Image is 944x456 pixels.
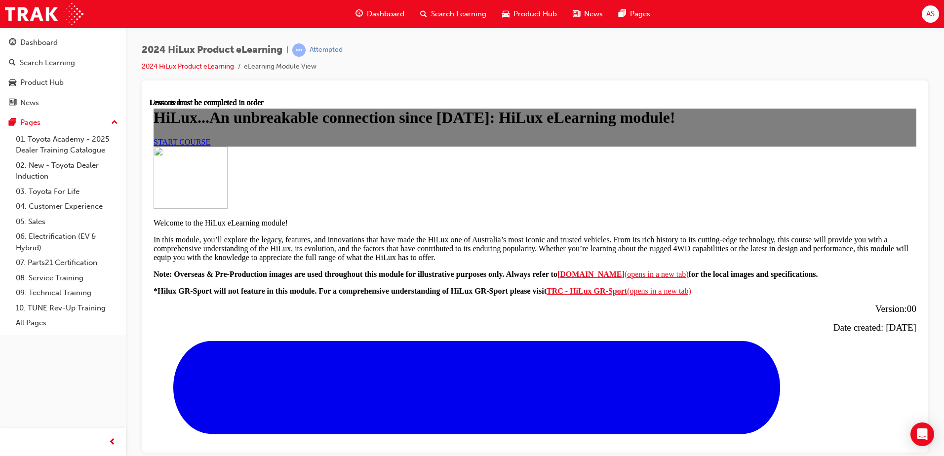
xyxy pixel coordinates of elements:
a: search-iconSearch Learning [412,4,494,24]
a: [DOMAIN_NAME](opens in a new tab) [408,172,539,180]
div: Search Learning [20,57,75,69]
span: (opens in a new tab) [475,172,539,180]
a: pages-iconPages [611,4,658,24]
span: Date created: [DATE] [684,224,767,234]
span: guage-icon [355,8,363,20]
strong: for the local images and specifications. [539,172,669,180]
span: Product Hub [513,8,557,20]
a: 04. Customer Experience [12,199,122,214]
a: Search Learning [4,54,122,72]
button: DashboardSearch LearningProduct HubNews [4,32,122,114]
strong: Note: Overseas & Pre-Production images are used throughout this module for illustrative purposes ... [4,172,408,180]
a: 02. New - Toyota Dealer Induction [12,158,122,184]
a: 10. TUNE Rev-Up Training [12,301,122,316]
span: | [286,44,288,56]
p: Welcome to the HiLux eLearning module! [4,120,767,129]
div: Attempted [310,45,343,55]
a: 01. Toyota Academy - 2025 Dealer Training Catalogue [12,132,122,158]
button: Pages [4,114,122,132]
span: news-icon [9,99,16,108]
div: Pages [20,117,40,128]
a: 09. Technical Training [12,285,122,301]
span: learningRecordVerb_ATTEMPT-icon [292,43,306,57]
a: car-iconProduct Hub [494,4,565,24]
p: In this module, you’ll explore the legacy, features, and innovations that have made the HiLux one... [4,137,767,164]
span: search-icon [9,59,16,68]
a: TRC - HiLux GR-Sport(opens in a new tab) [397,189,542,197]
a: 08. Service Training [12,270,122,286]
span: Version:00 [726,205,767,216]
a: Product Hub [4,74,122,92]
div: Product Hub [20,77,64,88]
strong: TRC - HiLux GR-Sport [397,189,477,197]
a: 05. Sales [12,214,122,229]
span: up-icon [111,116,118,129]
span: AS [926,8,935,20]
a: guage-iconDashboard [348,4,412,24]
span: car-icon [9,78,16,87]
a: 03. Toyota For Life [12,184,122,199]
span: pages-icon [619,8,626,20]
div: Open Intercom Messenger [910,422,934,446]
a: news-iconNews [565,4,611,24]
a: All Pages [12,315,122,331]
span: Pages [630,8,650,20]
a: News [4,94,122,112]
span: news-icon [573,8,580,20]
a: START COURSE [4,39,61,48]
div: Dashboard [20,37,58,48]
span: Search Learning [431,8,486,20]
a: 06. Electrification (EV & Hybrid) [12,229,122,255]
span: 2024 HiLux Product eLearning [142,44,282,56]
li: eLearning Module View [244,61,316,73]
span: (opens in a new tab) [477,189,542,197]
span: pages-icon [9,118,16,127]
span: prev-icon [109,436,116,449]
div: News [20,97,39,109]
span: guage-icon [9,38,16,47]
a: 07. Parts21 Certification [12,255,122,270]
span: car-icon [502,8,510,20]
span: News [584,8,603,20]
button: AS [922,5,939,23]
span: search-icon [420,8,427,20]
h1: HiLux...An unbreakable connection since [DATE]: HiLux eLearning module! [4,10,767,29]
strong: [DOMAIN_NAME] [408,172,475,180]
img: Trak [5,3,83,25]
a: 2024 HiLux Product eLearning [142,62,234,71]
span: Dashboard [367,8,404,20]
a: Dashboard [4,34,122,52]
strong: *Hilux GR-Sport will not feature in this module. For a comprehensive understanding of HiLux GR-Sp... [4,189,397,197]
